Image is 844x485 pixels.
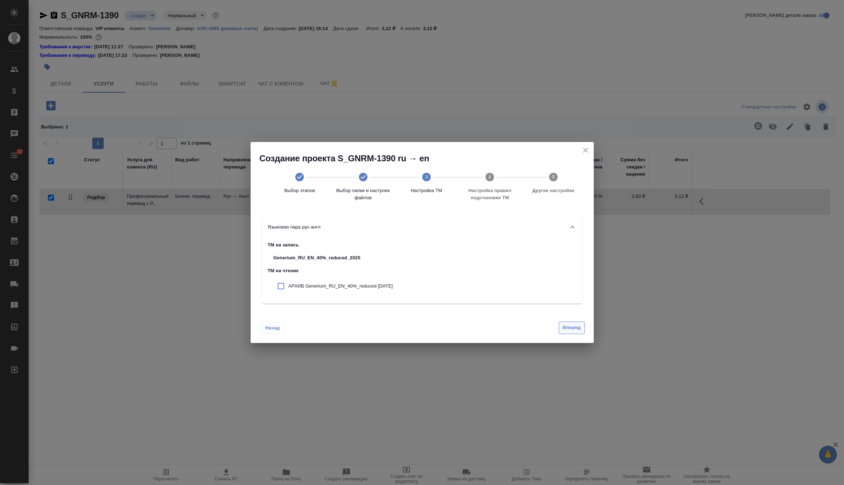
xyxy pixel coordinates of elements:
[334,187,392,201] span: Выбор папки и настроек файлов
[559,322,584,334] button: Вперед
[262,216,582,239] div: Языковая пара рус-англ
[461,187,519,201] span: Настройка правил подстановки TM
[288,283,393,290] p: АРХИВ Generium_RU_EN_40%_reduced [DATE]
[552,174,554,180] text: 5
[261,322,284,334] button: Назад
[425,174,428,180] text: 3
[265,324,280,332] span: Назад
[260,153,594,164] h2: Создание проекта S_GNRM-1390 ru → en
[262,239,582,304] div: Языковая пара рус-англ
[268,241,399,249] p: ТМ на запись
[563,324,581,332] span: Вперед
[273,254,393,261] span: Generium_RU_EN_40%_reduced_2025
[271,187,329,194] span: Выбор этапов
[268,267,399,274] p: ТМ на чтение
[268,224,321,231] p: Языковая пара рус-англ
[268,277,399,295] div: АРХИВ Generium_RU_EN_40%_reduced [DATE]
[580,145,591,156] button: close
[489,174,491,180] text: 4
[524,187,582,194] span: Другие настройки
[398,187,455,194] span: Настройка ТМ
